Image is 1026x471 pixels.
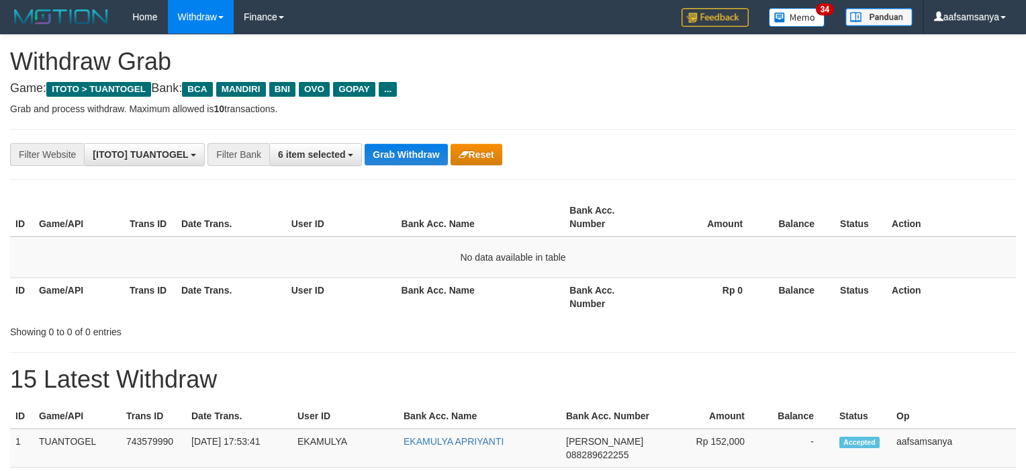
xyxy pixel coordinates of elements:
div: Showing 0 to 0 of 0 entries [10,320,418,339]
th: Bank Acc. Number [564,198,655,237]
button: 6 item selected [269,143,362,166]
th: Balance [763,198,835,237]
td: 743579990 [121,429,186,468]
th: Bank Acc. Number [561,404,661,429]
th: Bank Acc. Name [396,277,565,316]
span: BCA [182,82,212,97]
td: EKAMULYA [292,429,398,468]
th: ID [10,198,34,237]
h1: 15 Latest Withdraw [10,366,1016,393]
td: TUANTOGEL [34,429,121,468]
th: Action [886,198,1016,237]
th: Game/API [34,404,121,429]
span: OVO [299,82,330,97]
td: No data available in table [10,237,1016,278]
td: Rp 152,000 [661,429,765,468]
span: ITOTO > TUANTOGEL [46,82,151,97]
th: Trans ID [124,277,176,316]
th: ID [10,404,34,429]
div: Filter Website [10,143,84,166]
span: GOPAY [333,82,375,97]
h4: Game: Bank: [10,82,1016,95]
p: Grab and process withdraw. Maximum allowed is transactions. [10,102,1016,116]
img: MOTION_logo.png [10,7,112,27]
span: 34 [816,3,834,15]
th: Balance [763,277,835,316]
th: Action [886,277,1016,316]
th: Balance [765,404,834,429]
td: 1 [10,429,34,468]
td: aafsamsanya [891,429,1016,468]
th: Date Trans. [186,404,292,429]
td: [DATE] 17:53:41 [186,429,292,468]
th: Rp 0 [655,277,763,316]
th: Trans ID [124,198,176,237]
th: Status [835,198,886,237]
a: EKAMULYA APRIYANTI [404,436,504,447]
th: Status [834,404,891,429]
th: Trans ID [121,404,186,429]
span: MANDIRI [216,82,266,97]
span: [ITOTO] TUANTOGEL [93,149,188,160]
button: Reset [451,144,502,165]
th: Date Trans. [176,198,286,237]
button: [ITOTO] TUANTOGEL [84,143,205,166]
th: Date Trans. [176,277,286,316]
button: Grab Withdraw [365,144,447,165]
img: Feedback.jpg [682,8,749,27]
th: Op [891,404,1016,429]
th: Bank Acc. Name [396,198,565,237]
img: panduan.png [845,8,913,26]
th: User ID [286,198,396,237]
th: Game/API [34,198,124,237]
th: Status [835,277,886,316]
span: BNI [269,82,295,97]
span: 6 item selected [278,149,345,160]
span: Accepted [839,437,880,448]
td: - [765,429,834,468]
th: Bank Acc. Number [564,277,655,316]
h1: Withdraw Grab [10,48,1016,75]
th: ID [10,277,34,316]
th: User ID [286,277,396,316]
th: Bank Acc. Name [398,404,561,429]
th: Game/API [34,277,124,316]
th: Amount [661,404,765,429]
span: [PERSON_NAME] [566,436,643,447]
th: Amount [655,198,763,237]
strong: 10 [214,103,224,114]
img: Button%20Memo.svg [769,8,825,27]
th: User ID [292,404,398,429]
span: ... [379,82,397,97]
span: Copy 088289622255 to clipboard [566,449,628,460]
div: Filter Bank [207,143,269,166]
